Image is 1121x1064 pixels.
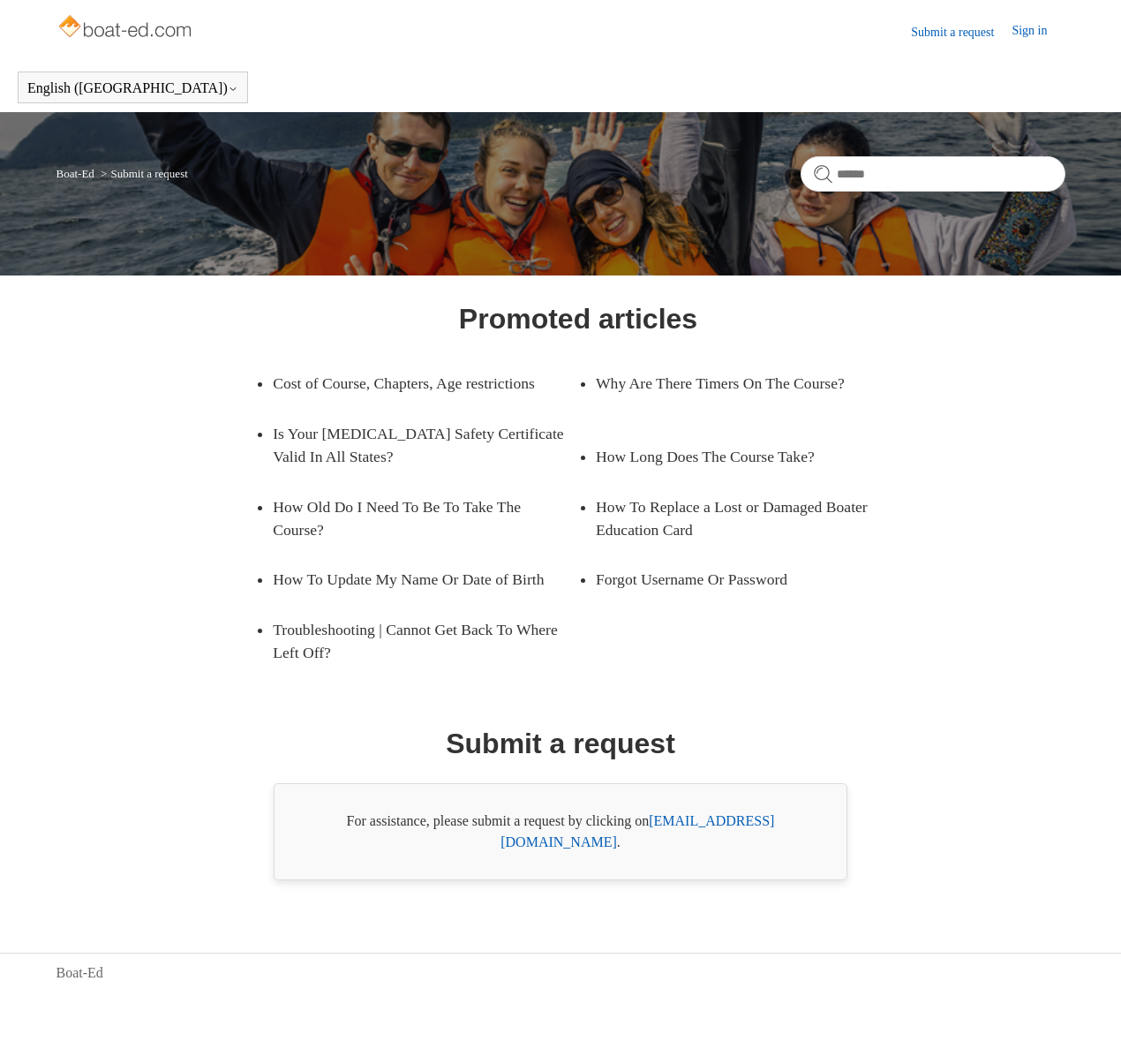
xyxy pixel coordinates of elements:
a: Submit a request [911,23,1012,42]
button: English ([GEOGRAPHIC_DATA]) [27,80,238,96]
div: For assistance, please submit a request by clicking on . [274,783,847,880]
a: How To Replace a Lost or Damaged Boater Education Card [596,482,901,555]
img: Boat-Ed Help Center home page [56,11,197,46]
a: Cost of Course, Chapters, Age restrictions [273,358,552,408]
a: Boat-Ed [56,962,103,984]
li: Submit a request [97,167,188,180]
a: How Old Do I Need To Be To Take The Course? [273,482,552,555]
a: Troubleshooting | Cannot Get Back To Where Left Off? [273,605,578,678]
a: Forgot Username Or Password [596,555,875,604]
a: Sign in [1012,21,1065,42]
div: Live chat [1062,1005,1108,1051]
h1: Submit a request [446,722,675,765]
h1: Promoted articles [459,298,697,340]
li: Boat-Ed [56,167,98,180]
a: Is Your [MEDICAL_DATA] Safety Certificate Valid In All States? [273,409,578,482]
a: Boat-Ed [56,167,94,180]
input: Search [801,156,1065,192]
a: How Long Does The Course Take? [596,432,875,481]
a: Why Are There Timers On The Course? [596,358,875,408]
a: How To Update My Name Or Date of Birth [273,555,552,604]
